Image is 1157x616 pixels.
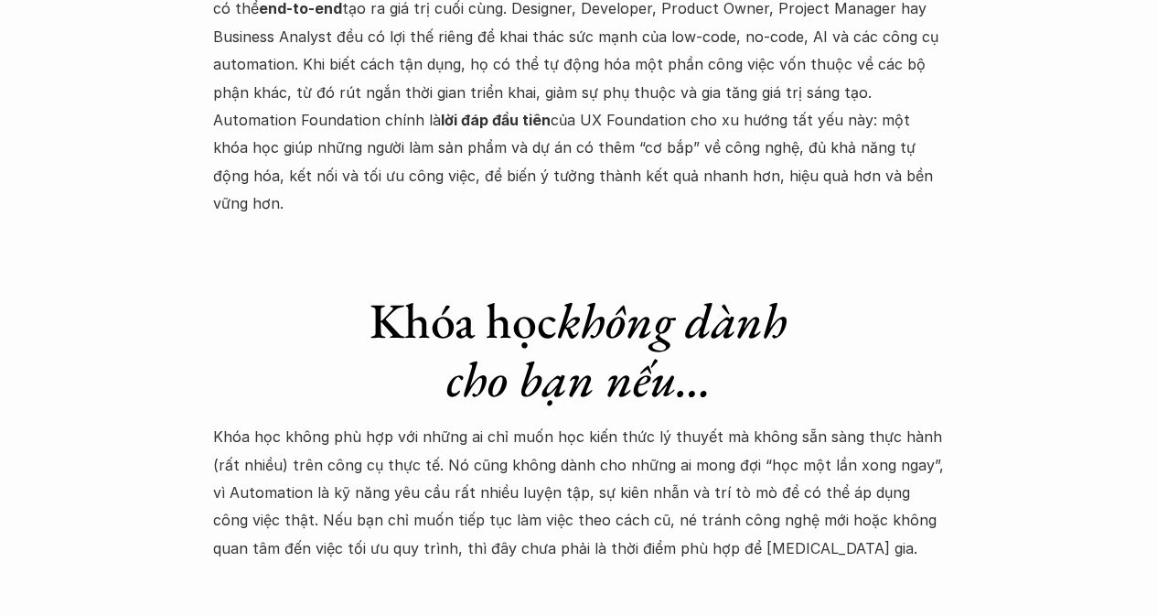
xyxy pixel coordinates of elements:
[356,291,802,410] h1: Khóa học
[441,111,551,129] strong: lời đáp đầu tiên
[446,288,799,412] em: không dành cho bạn nếu…
[213,423,945,562] p: Khóa học không phù hợp với những ai chỉ muốn học kiến thức lý thuyết mà không sẵn sàng thực hành ...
